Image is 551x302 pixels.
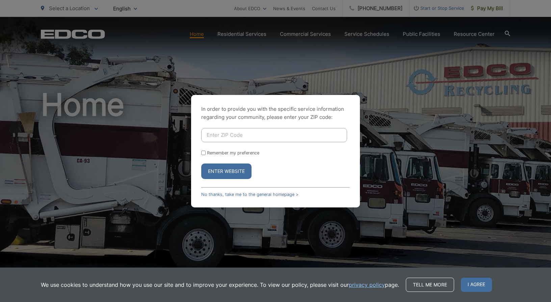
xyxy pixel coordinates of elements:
input: Enter ZIP Code [201,128,347,142]
a: No thanks, take me to the general homepage > [201,192,298,197]
label: Remember my preference [207,150,259,155]
a: Tell me more [406,278,454,292]
button: Enter Website [201,163,252,179]
a: privacy policy [349,281,385,289]
span: I agree [461,278,492,292]
p: We use cookies to understand how you use our site and to improve your experience. To view our pol... [41,281,399,289]
p: In order to provide you with the specific service information regarding your community, please en... [201,105,350,121]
